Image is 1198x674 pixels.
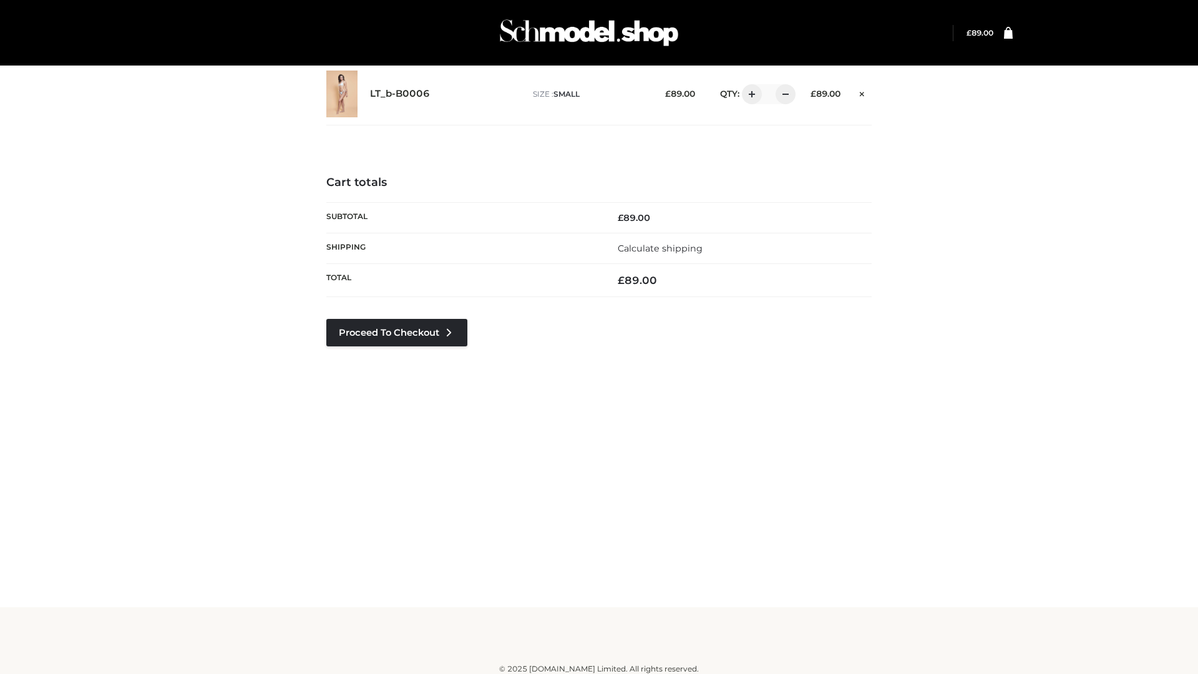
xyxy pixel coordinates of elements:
div: QTY: [708,84,791,104]
bdi: 89.00 [618,274,657,286]
th: Subtotal [326,202,599,233]
a: Remove this item [853,84,872,100]
img: Schmodel Admin 964 [495,8,683,57]
bdi: 89.00 [618,212,650,223]
bdi: 89.00 [665,89,695,99]
bdi: 89.00 [967,28,993,37]
a: Calculate shipping [618,243,703,254]
p: size : [533,89,646,100]
span: £ [811,89,816,99]
span: £ [967,28,972,37]
span: £ [618,212,623,223]
span: SMALL [553,89,580,99]
bdi: 89.00 [811,89,840,99]
a: £89.00 [967,28,993,37]
a: LT_b-B0006 [370,88,430,100]
th: Total [326,264,599,297]
th: Shipping [326,233,599,263]
span: £ [665,89,671,99]
span: £ [618,274,625,286]
a: Proceed to Checkout [326,319,467,346]
h4: Cart totals [326,176,872,190]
